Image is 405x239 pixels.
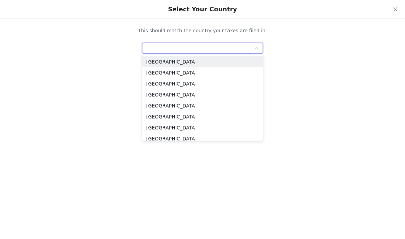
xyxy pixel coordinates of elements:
li: [GEOGRAPHIC_DATA] [142,89,263,100]
li: [GEOGRAPHIC_DATA] [142,133,263,144]
li: [GEOGRAPHIC_DATA] [142,56,263,67]
i: icon: close [393,7,398,12]
li: [GEOGRAPHIC_DATA] [142,67,263,78]
p: This should match the country your taxes are filed in. [91,27,314,34]
li: [GEOGRAPHIC_DATA] [142,78,263,89]
li: [GEOGRAPHIC_DATA] [142,111,263,122]
p: *This helps to determine your tax and payout settings. [91,56,314,62]
i: icon: down [255,46,259,51]
li: [GEOGRAPHIC_DATA] [142,122,263,133]
div: Select Your Country [168,5,237,13]
li: [GEOGRAPHIC_DATA] [142,100,263,111]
